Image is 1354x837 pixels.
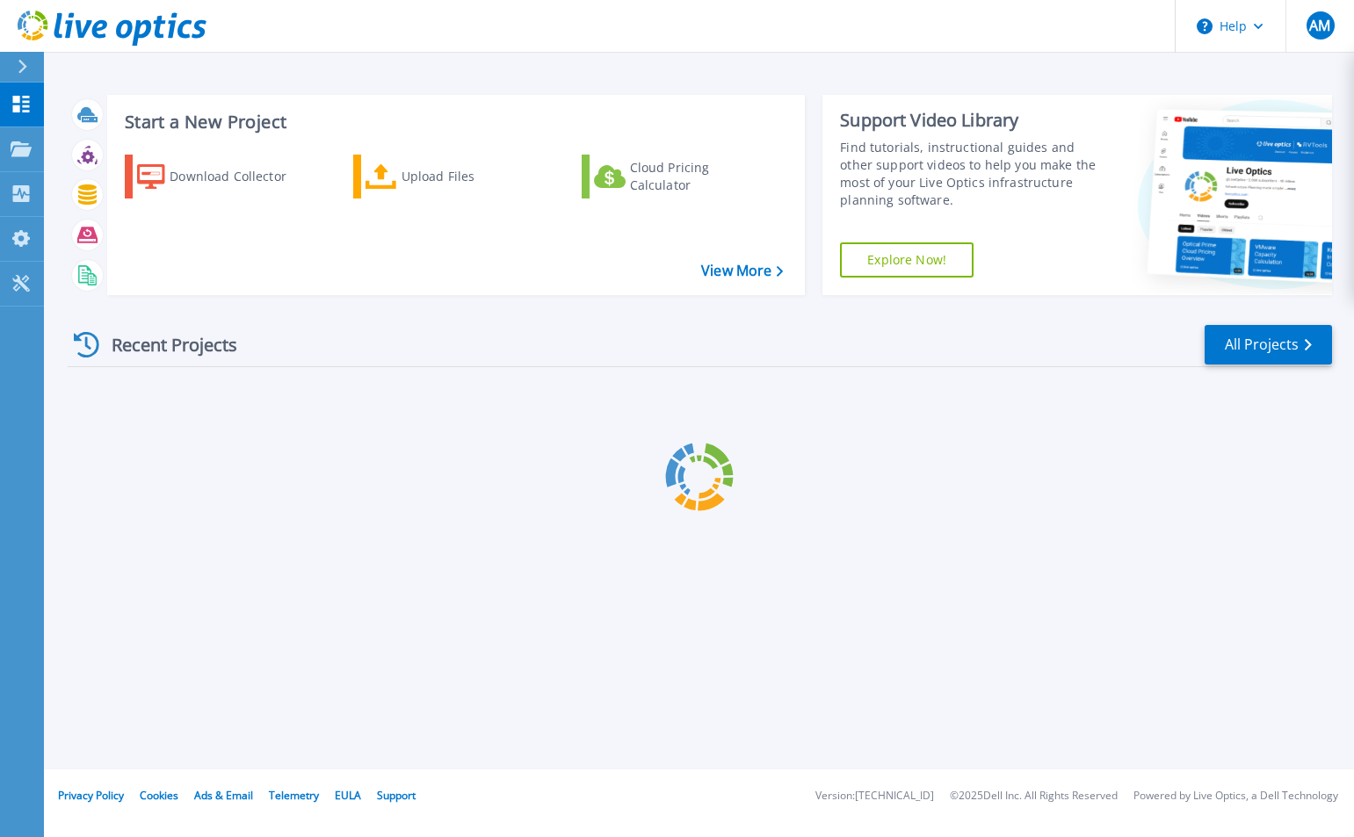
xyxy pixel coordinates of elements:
div: Download Collector [170,159,310,194]
a: Explore Now! [840,242,974,278]
a: Cookies [140,788,178,803]
a: EULA [335,788,361,803]
div: Upload Files [402,159,542,194]
span: AM [1309,18,1330,32]
div: Find tutorials, instructional guides and other support videos to help you make the most of your L... [840,139,1096,209]
li: Version: [TECHNICAL_ID] [815,790,934,802]
div: Recent Projects [68,323,261,366]
a: Ads & Email [194,788,253,803]
a: Support [377,788,416,803]
a: Privacy Policy [58,788,124,803]
a: Download Collector [125,155,321,198]
a: View More [701,263,783,279]
div: Cloud Pricing Calculator [630,159,771,194]
div: Support Video Library [840,109,1096,132]
li: Powered by Live Optics, a Dell Technology [1133,790,1338,802]
a: Telemetry [269,788,319,803]
a: All Projects [1205,325,1332,364]
h3: Start a New Project [125,112,782,132]
li: © 2025 Dell Inc. All Rights Reserved [950,790,1118,802]
a: Upload Files [353,155,549,198]
a: Cloud Pricing Calculator [582,155,778,198]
